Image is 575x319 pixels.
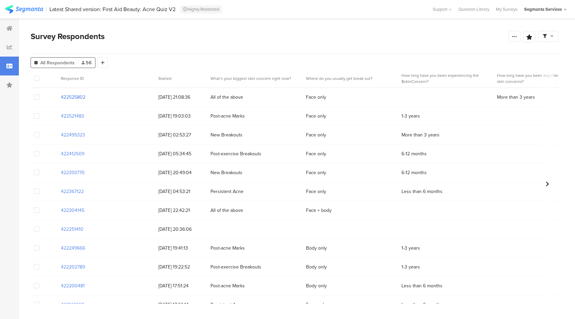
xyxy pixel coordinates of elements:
span: [DATE] 02:53:27 [158,131,204,138]
span: All of the above [210,94,243,101]
span: 56 [82,59,92,66]
div: Segmanta Services [524,6,562,12]
span: Face only [306,188,326,195]
span: Survey Respondents [31,30,105,42]
span: Face + body [306,207,332,214]
div: Highly Restricted [180,5,222,13]
span: Body only [306,282,327,289]
span: Face only [306,150,326,157]
span: Post-acne Marks [210,245,245,252]
span: [DATE] 19:03:03 [158,113,204,120]
span: Face only [306,169,326,176]
div: Support [433,4,452,14]
span: Started [158,75,171,82]
section: 422249666 [61,245,85,252]
span: Post-exercise Breakouts [210,263,261,270]
span: [DATE] 20:49:04 [158,169,204,176]
span: Less than 6 months [401,188,443,195]
section: 422412509 [61,150,84,157]
span: 1-3 years [401,245,420,252]
a: Question Library [455,6,493,12]
span: 1-3 years [401,263,420,270]
span: [DATE] 17:32:14 [158,301,204,308]
span: 6-12 months [401,150,427,157]
span: Post-exercise Breakouts [210,150,261,157]
section: How long have you been experiencing the $skinConcern? [401,72,486,85]
span: Post-acne Marks [210,282,245,289]
span: [DATE] 20:36:06 [158,226,204,233]
section: 422495323 [61,131,85,138]
div: | [46,5,47,13]
span: Post-acne Marks [210,113,245,120]
img: segmanta logo [5,5,43,13]
span: Less than 6 months [401,282,443,289]
span: [DATE] 19:41:13 [158,245,204,252]
span: [DATE] 17:51:24 [158,282,204,289]
section: 422251410 [61,226,83,233]
section: 422525802 [61,94,85,101]
span: Persistent Acne [210,188,243,195]
section: 422367122 [61,188,84,195]
section: 422200481 [61,282,85,289]
section: 422393770 [61,169,85,176]
span: [DATE] 19:22:52 [158,263,204,270]
span: Less than 6 months [401,301,443,308]
span: 1-3 years [401,113,420,120]
span: [DATE] 05:34:45 [158,150,204,157]
span: Response ID [61,75,84,82]
span: [DATE] 22:42:21 [158,207,204,214]
section: 422521483 [61,113,84,120]
span: Face only [306,113,326,120]
span: New Breakouts [210,131,242,138]
span: Face only [306,94,326,101]
span: 6-12 months [401,169,427,176]
span: Body only [306,245,327,252]
span: All of the above [210,207,243,214]
div: Latest Shared version: First Aid Beauty: Acne Quiz V2 [49,6,176,12]
span: More than 3 years [497,94,535,101]
section: 422202789 [61,263,85,270]
section: 422304145 [61,207,84,214]
span: More than 3 years [401,131,439,138]
span: Face only [306,301,326,308]
a: My Surveys [493,6,521,12]
span: Persistent Acne [210,301,243,308]
span: [DATE] 04:53:21 [158,188,204,195]
span: [DATE] 21:08:36 [158,94,204,101]
span: Body only [306,263,327,270]
section: Where do you usually get break out? [306,75,390,82]
span: All Respondents [40,59,75,66]
span: Face only [306,131,326,138]
section: 422142360 [61,301,84,308]
span: New Breakouts [210,169,242,176]
section: What’s your biggest skin concern right now? [210,75,295,82]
